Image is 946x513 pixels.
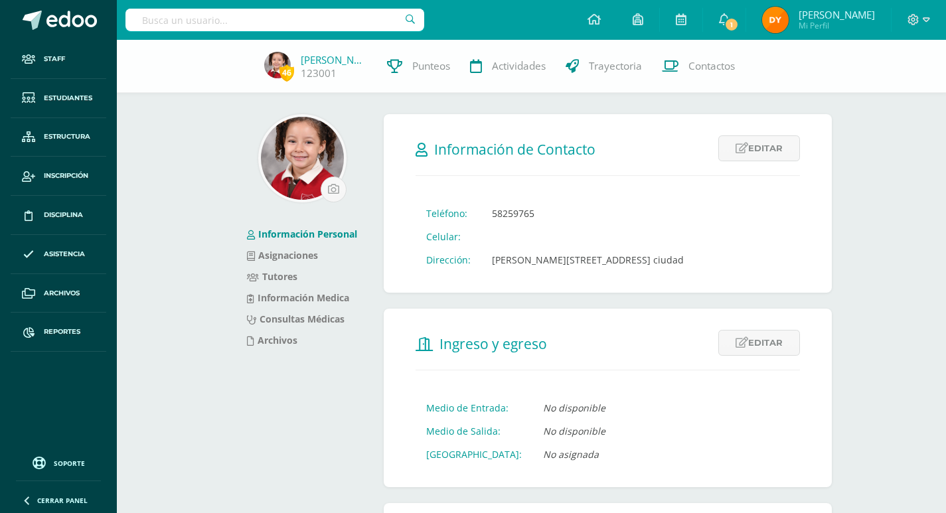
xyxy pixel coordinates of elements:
input: Busca un usuario... [125,9,424,31]
i: No asignada [543,448,599,461]
span: Trayectoria [589,59,642,73]
a: Estudiantes [11,79,106,118]
span: Información de Contacto [434,140,595,159]
td: [PERSON_NAME][STREET_ADDRESS] ciudad [481,248,694,271]
td: Celular: [416,225,481,248]
span: Cerrar panel [37,496,88,505]
span: Estudiantes [44,93,92,104]
a: Consultas Médicas [247,313,345,325]
a: Actividades [460,40,556,93]
td: Medio de Salida: [416,419,532,443]
a: Inscripción [11,157,106,196]
a: Reportes [11,313,106,352]
td: [GEOGRAPHIC_DATA]: [416,443,532,466]
a: [PERSON_NAME] [301,53,367,66]
a: Archivos [247,334,297,346]
a: Editar [718,135,800,161]
span: Punteos [412,59,450,73]
span: Asistencia [44,249,85,259]
td: 58259765 [481,202,694,225]
a: Archivos [11,274,106,313]
a: 123001 [301,66,337,80]
span: Estructura [44,131,90,142]
a: Disciplina [11,196,106,235]
span: Contactos [688,59,735,73]
td: Teléfono: [416,202,481,225]
span: Disciplina [44,210,83,220]
a: Soporte [16,453,101,471]
a: Asistencia [11,235,106,274]
a: Contactos [652,40,745,93]
a: Asignaciones [247,249,318,261]
span: Archivos [44,288,80,299]
img: 037b6ea60564a67d0a4f148695f9261a.png [762,7,789,33]
img: a6d7c19c4532e4ecaf8cefd2d689cacc.png [264,52,291,78]
a: Estructura [11,118,106,157]
a: Información Medica [247,291,349,304]
span: Soporte [54,459,85,468]
a: Tutores [247,270,297,283]
span: Ingreso y egreso [439,334,547,353]
i: No disponible [543,402,605,414]
i: No disponible [543,425,605,437]
a: Trayectoria [556,40,652,93]
span: Reportes [44,327,80,337]
span: Actividades [492,59,546,73]
span: 46 [279,64,294,81]
span: [PERSON_NAME] [799,8,875,21]
img: d7be7f27ba445010d7bbc23edf3be0f1.png [261,117,344,200]
td: Dirección: [416,248,481,271]
a: Punteos [377,40,460,93]
span: 1 [724,17,739,32]
a: Staff [11,40,106,79]
a: Información Personal [247,228,357,240]
span: Inscripción [44,171,88,181]
a: Editar [718,330,800,356]
span: Staff [44,54,65,64]
span: Mi Perfil [799,20,875,31]
td: Medio de Entrada: [416,396,532,419]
